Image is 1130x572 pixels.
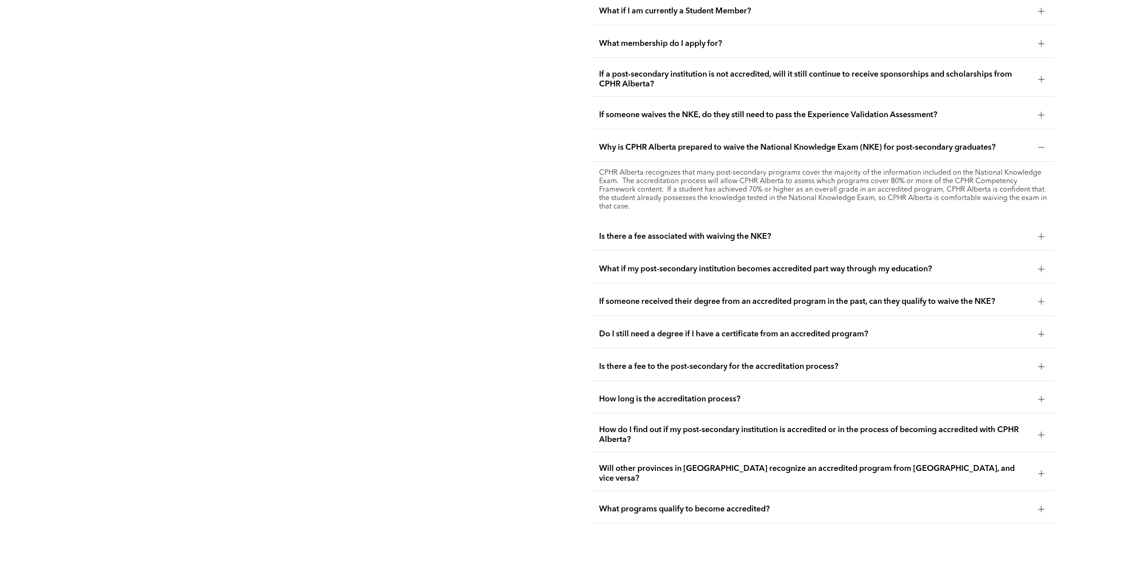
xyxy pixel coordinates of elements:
span: If someone received their degree from an accredited program in the past, can they qualify to waiv... [599,297,1031,306]
span: What if my post-secondary institution becomes accredited part way through my education? [599,264,1031,274]
span: How long is the accreditation process? [599,394,1031,404]
span: Why is CPHR Alberta prepared to waive the National Knowledge Exam (NKE) for post-secondary gradua... [599,143,1031,152]
span: Is there a fee to the post-secondary for the accreditation process? [599,362,1031,372]
span: Will other provinces in [GEOGRAPHIC_DATA] recognize an accredited program from [GEOGRAPHIC_DATA],... [599,464,1031,483]
p: CPHR Alberta recognizes that many post-secondary programs cover the majority of the information i... [599,169,1048,211]
span: If a post-secondary institution is not accredited, will it still continue to receive sponsorships... [599,69,1031,89]
span: How do I find out if my post-secondary institution is accredited or in the process of becoming ac... [599,425,1031,445]
span: If someone waives the NKE, do they still need to pass the Experience Validation Assessment? [599,110,1031,120]
span: What membership do I apply for? [599,39,1031,49]
span: What programs qualify to become accredited? [599,504,1031,514]
span: What if I am currently a Student Member? [599,6,1031,16]
span: Is there a fee associated with waiving the NKE? [599,232,1031,241]
span: Do I still need a degree if I have a certificate from an accredited program? [599,329,1031,339]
